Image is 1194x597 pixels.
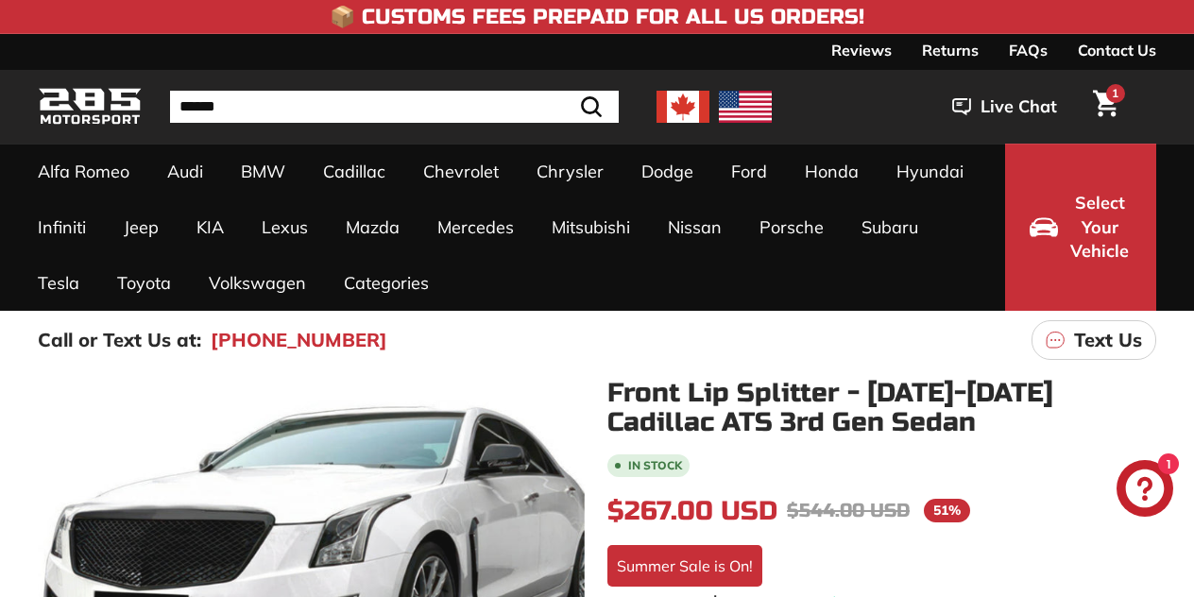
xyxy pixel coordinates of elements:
[607,545,762,587] div: Summer Sale is On!
[649,199,741,255] a: Nissan
[924,499,970,522] span: 51%
[19,144,148,199] a: Alfa Romeo
[981,94,1057,119] span: Live Chat
[623,144,712,199] a: Dodge
[1078,34,1156,66] a: Contact Us
[330,6,864,28] h4: 📦 Customs Fees Prepaid for All US Orders!
[19,199,105,255] a: Infiniti
[607,379,1156,437] h1: Front Lip Splitter - [DATE]-[DATE] Cadillac ATS 3rd Gen Sedan
[1112,86,1118,100] span: 1
[178,199,243,255] a: KIA
[211,326,387,354] a: [PHONE_NUMBER]
[786,144,878,199] a: Honda
[190,255,325,311] a: Volkswagen
[105,199,178,255] a: Jeep
[243,199,327,255] a: Lexus
[222,144,304,199] a: BMW
[518,144,623,199] a: Chrysler
[843,199,937,255] a: Subaru
[607,495,777,527] span: $267.00 USD
[38,326,201,354] p: Call or Text Us at:
[831,34,892,66] a: Reviews
[19,255,98,311] a: Tesla
[741,199,843,255] a: Porsche
[98,255,190,311] a: Toyota
[404,144,518,199] a: Chevrolet
[38,85,142,129] img: Logo_285_Motorsport_areodynamics_components
[1082,75,1130,139] a: Cart
[928,83,1082,130] button: Live Chat
[1067,191,1132,264] span: Select Your Vehicle
[304,144,404,199] a: Cadillac
[533,199,649,255] a: Mitsubishi
[170,91,619,123] input: Search
[628,460,682,471] b: In stock
[327,199,418,255] a: Mazda
[1032,320,1156,360] a: Text Us
[878,144,982,199] a: Hyundai
[922,34,979,66] a: Returns
[418,199,533,255] a: Mercedes
[1005,144,1156,311] button: Select Your Vehicle
[1074,326,1142,354] p: Text Us
[325,255,448,311] a: Categories
[1111,460,1179,521] inbox-online-store-chat: Shopify online store chat
[1009,34,1048,66] a: FAQs
[712,144,786,199] a: Ford
[787,499,910,522] span: $544.00 USD
[148,144,222,199] a: Audi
